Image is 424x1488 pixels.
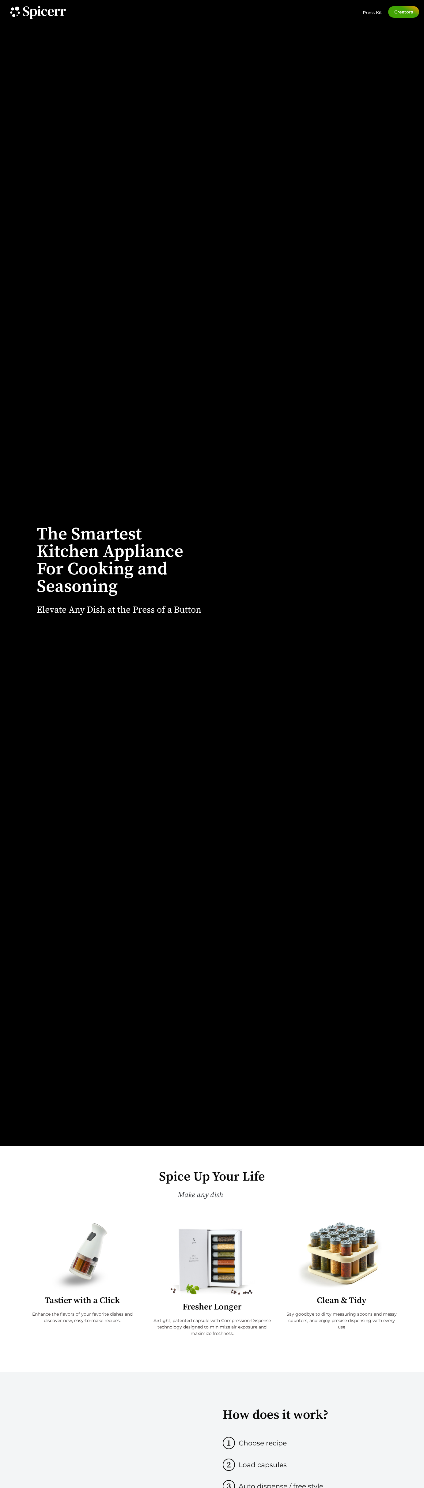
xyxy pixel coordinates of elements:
[284,1296,399,1305] h2: Clean & Tidy
[388,6,419,18] a: Creators
[13,1170,411,1183] h2: Spice Up Your Life
[239,1461,287,1469] span: Load capsules
[296,1222,387,1290] img: A spice rack with a grid-like design holds multiple clear tubes filled with various colorful spic...
[178,1190,223,1200] span: Make any dish
[223,1409,408,1422] h2: How does it work?
[37,526,196,596] h1: The Smartest Kitchen Appliance For Cooking and Seasoning
[52,1222,112,1291] img: A multi-compartment spice grinder containing various spices, with a sleek white and black design,...
[25,1311,140,1324] p: Enhance the flavors of your favorite dishes and discover new, easy-to-make recipes.
[363,10,382,15] span: Press Kit
[363,6,382,15] a: Press Kit
[37,605,201,614] h2: Elevate Any Dish at the Press of a Button
[152,1317,272,1337] p: Airtight, patented capsule with Compression-Dispense technology designed to minimize air exposure...
[152,1303,272,1311] h2: Fresher Longer
[25,1296,140,1305] h2: Tastier with a Click
[239,1439,287,1447] span: Choose recipe
[162,1228,262,1297] img: A white box labeled "The Essential Collection" contains six spice jars. Basil leaves and scattere...
[284,1311,399,1330] p: Say goodbye to dirty measuring spoons and messy counters, and enjoy precise dispensing with every...
[394,10,413,14] span: Creators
